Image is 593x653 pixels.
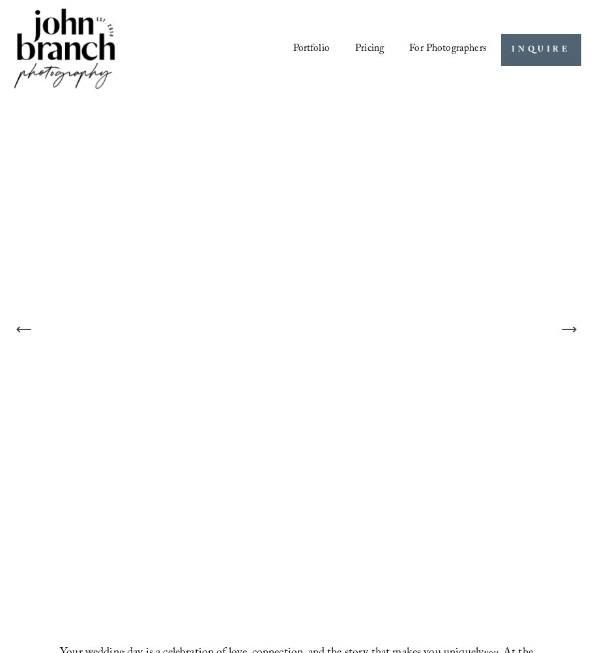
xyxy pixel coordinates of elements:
[555,315,583,344] button: Next Slide
[501,34,581,66] a: INQUIRE
[409,39,486,61] a: folder dropdown
[12,6,117,94] img: John Branch IV Photography
[293,39,330,61] a: Portfolio
[355,39,384,61] a: Pricing
[409,40,486,60] span: For Photographers
[10,315,38,344] button: Previous Slide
